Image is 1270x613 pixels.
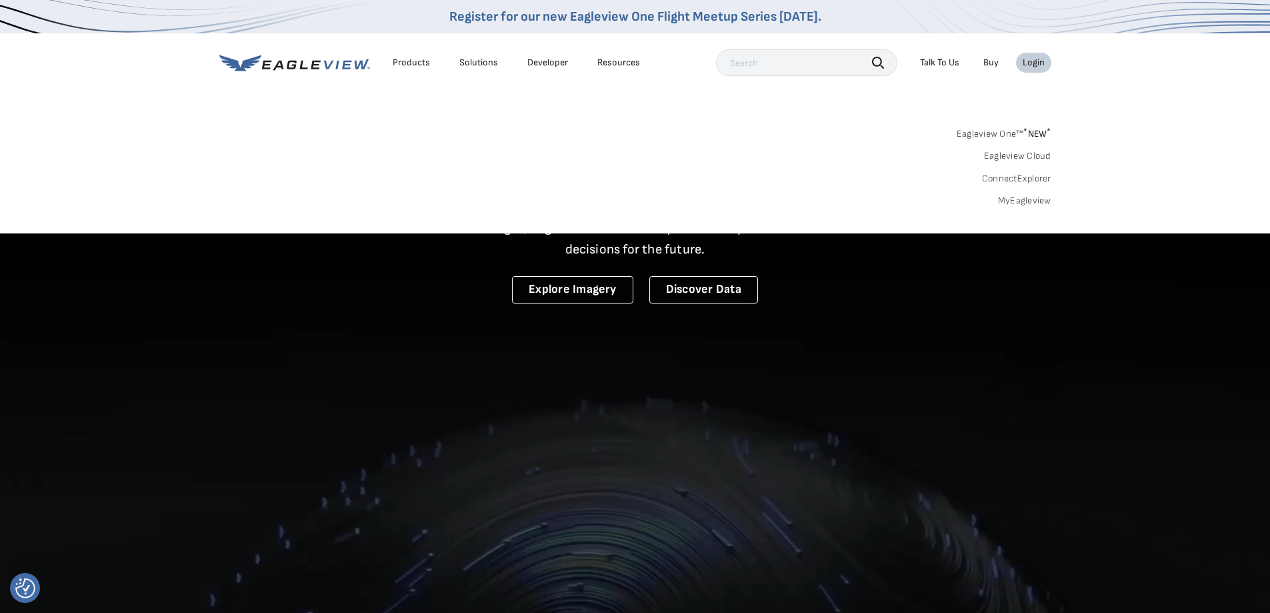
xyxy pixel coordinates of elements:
[512,276,633,303] a: Explore Imagery
[649,276,758,303] a: Discover Data
[982,173,1051,185] a: ConnectExplorer
[957,124,1051,139] a: Eagleview One™*NEW*
[1023,57,1045,69] div: Login
[983,57,999,69] a: Buy
[984,150,1051,162] a: Eagleview Cloud
[449,9,821,25] a: Register for our new Eagleview One Flight Meetup Series [DATE].
[1023,128,1051,139] span: NEW
[15,578,35,598] button: Consent Preferences
[15,578,35,598] img: Revisit consent button
[459,57,498,69] div: Solutions
[597,57,640,69] div: Resources
[716,49,897,76] input: Search
[920,57,959,69] div: Talk To Us
[527,57,568,69] a: Developer
[998,195,1051,207] a: MyEagleview
[393,57,430,69] div: Products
